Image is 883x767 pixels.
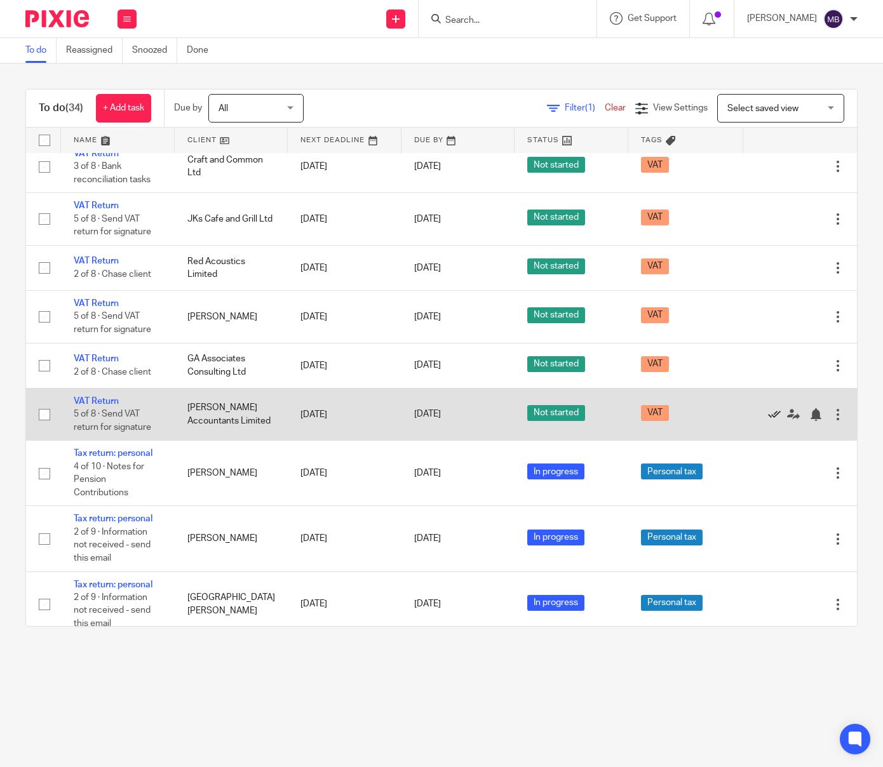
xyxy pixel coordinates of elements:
span: 4 of 10 · Notes for Pension Contributions [74,462,144,497]
span: 5 of 8 · Send VAT return for signature [74,312,151,335]
td: [DATE] [288,571,401,637]
span: In progress [527,464,584,479]
span: [DATE] [414,534,441,543]
a: Mark as done [768,408,787,420]
td: [DATE] [288,140,401,192]
span: Not started [527,258,585,274]
p: Due by [174,102,202,114]
td: [PERSON_NAME] [175,291,288,343]
td: [DATE] [288,343,401,388]
img: Pixie [25,10,89,27]
span: VAT [641,210,669,225]
a: + Add task [96,94,151,123]
a: VAT Return [74,299,119,308]
td: [PERSON_NAME] [175,441,288,506]
span: Personal tax [641,530,703,545]
a: Reassigned [66,38,123,63]
span: Not started [527,307,585,323]
td: [PERSON_NAME] Accountants Limited [175,388,288,440]
span: 2 of 9 · Information not received - send this email [74,528,151,563]
p: [PERSON_NAME] [747,12,817,25]
span: [DATE] [414,469,441,477]
td: [PERSON_NAME] [175,506,288,571]
span: [DATE] [414,263,441,272]
a: VAT Return [74,354,119,363]
a: Clear [605,103,626,112]
span: [DATE] [414,162,441,171]
span: [DATE] [414,410,441,419]
span: View Settings [653,103,708,112]
td: [DATE] [288,506,401,571]
span: Get Support [628,14,677,23]
span: [DATE] [414,312,441,321]
span: 3 of 8 · Bank reconciliation tasks [74,162,151,184]
a: VAT Return [74,149,119,158]
td: [DATE] [288,245,401,290]
span: VAT [641,356,669,372]
input: Search [444,15,558,27]
span: Select saved view [727,104,799,113]
a: Snoozed [132,38,177,63]
td: [DATE] [288,291,401,343]
td: Red Acoustics Limited [175,245,288,290]
td: [DATE] [288,388,401,440]
span: 2 of 8 · Chase client [74,368,151,377]
span: 2 of 8 · Chase client [74,270,151,279]
span: VAT [641,307,669,323]
span: [DATE] [414,361,441,370]
a: VAT Return [74,257,119,265]
span: [DATE] [414,215,441,223]
span: [DATE] [414,599,441,608]
span: Tags [641,137,663,143]
td: [GEOGRAPHIC_DATA][PERSON_NAME] [175,571,288,637]
span: Not started [527,210,585,225]
span: 2 of 9 · Information not received - send this email [74,593,151,628]
td: GA Associates Consulting Ltd [175,343,288,388]
img: svg%3E [823,9,844,29]
a: VAT Return [74,397,119,406]
span: In progress [527,595,584,611]
a: VAT Return [74,201,119,210]
td: [DATE] [288,441,401,506]
a: Tax return: personal [74,514,152,523]
a: To do [25,38,57,63]
span: VAT [641,258,669,274]
a: Tax return: personal [74,580,152,589]
a: Done [187,38,218,63]
td: [DATE] [288,193,401,245]
span: Filter [565,103,605,112]
span: (1) [585,103,595,112]
span: 5 of 8 · Send VAT return for signature [74,410,151,432]
h1: To do [39,102,83,115]
span: 5 of 8 · Send VAT return for signature [74,215,151,237]
td: Craft and Common Ltd [175,140,288,192]
a: Tax return: personal [74,449,152,458]
span: (34) [65,103,83,113]
span: Not started [527,405,585,421]
span: Personal tax [641,595,703,611]
span: Not started [527,157,585,173]
span: Personal tax [641,464,703,479]
td: JKs Cafe and Grill Ltd [175,193,288,245]
span: VAT [641,405,669,421]
span: VAT [641,157,669,173]
span: All [219,104,228,113]
span: Not started [527,356,585,372]
span: In progress [527,530,584,545]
